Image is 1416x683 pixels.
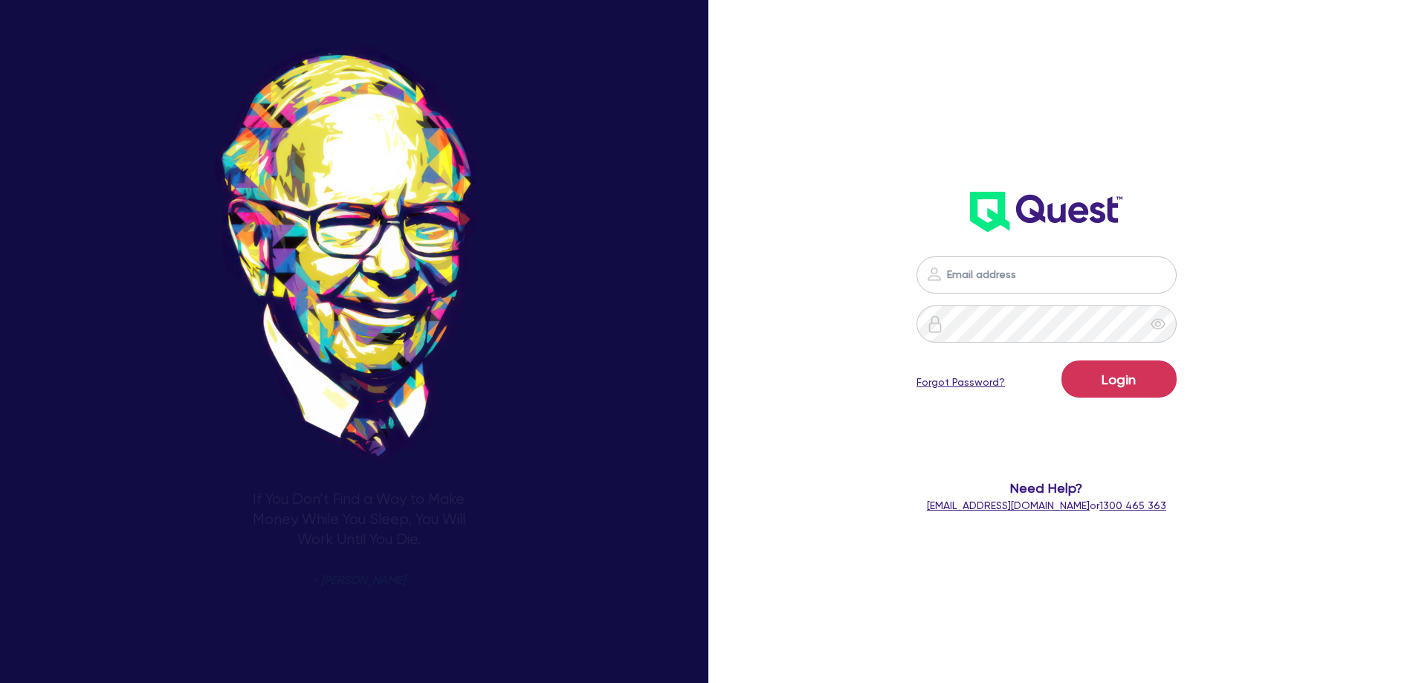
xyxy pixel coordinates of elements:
img: icon-password [926,315,944,333]
img: wH2k97JdezQIQAAAABJRU5ErkJggg== [970,192,1122,232]
img: icon-password [925,265,943,283]
span: - [PERSON_NAME] [312,575,405,586]
input: Email address [916,256,1177,294]
button: Login [1061,360,1177,398]
span: or [927,499,1166,511]
a: [EMAIL_ADDRESS][DOMAIN_NAME] [927,499,1090,511]
a: Forgot Password? [916,375,1005,390]
span: Need Help? [857,478,1237,498]
span: eye [1151,317,1166,331]
tcxspan: Call 1300 465 363 via 3CX [1099,499,1166,511]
